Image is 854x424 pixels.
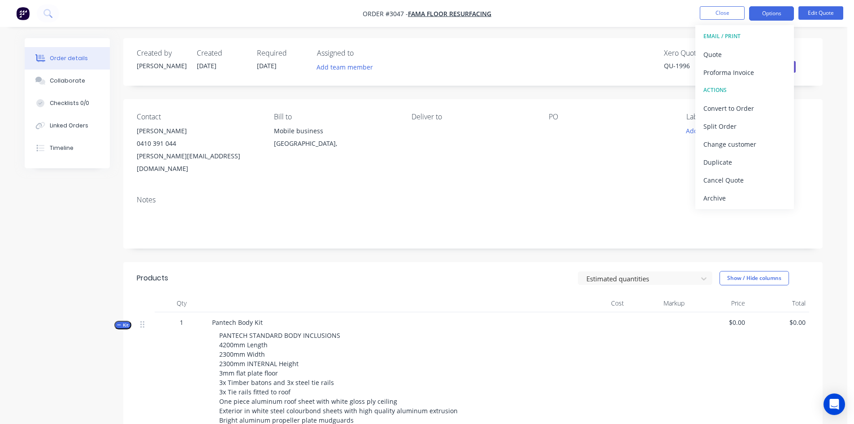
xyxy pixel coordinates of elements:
[749,6,794,21] button: Options
[700,6,745,20] button: Close
[317,61,378,73] button: Add team member
[312,61,378,73] button: Add team member
[155,294,208,312] div: Qty
[50,122,88,130] div: Linked Orders
[137,150,260,175] div: [PERSON_NAME][EMAIL_ADDRESS][DOMAIN_NAME]
[703,174,786,187] div: Cancel Quote
[180,318,183,327] span: 1
[703,48,786,61] div: Quote
[752,318,806,327] span: $0.00
[664,49,731,57] div: Xero Quote #
[408,9,491,18] a: FAMA Floor Resurfacing
[549,113,672,121] div: PO
[274,137,397,150] div: [GEOGRAPHIC_DATA],
[274,113,397,121] div: Bill to
[50,144,74,152] div: Timeline
[274,125,397,153] div: Mobile business[GEOGRAPHIC_DATA],
[50,77,85,85] div: Collaborate
[257,49,306,57] div: Required
[137,125,260,137] div: [PERSON_NAME]
[720,271,789,285] button: Show / Hide columns
[25,137,110,159] button: Timeline
[703,156,786,169] div: Duplicate
[681,125,722,137] button: Add labels
[137,273,168,284] div: Products
[798,6,843,20] button: Edit Quote
[703,102,786,115] div: Convert to Order
[692,318,745,327] span: $0.00
[703,138,786,151] div: Change customer
[25,114,110,137] button: Linked Orders
[686,113,809,121] div: Labels
[824,393,845,415] div: Open Intercom Messenger
[628,294,688,312] div: Markup
[703,120,786,133] div: Split Order
[703,66,786,79] div: Proforma Invoice
[703,84,786,96] div: ACTIONS
[50,99,89,107] div: Checklists 0/0
[703,192,786,205] div: Archive
[137,61,186,70] div: [PERSON_NAME]
[212,318,263,327] span: Pantech Body Kit
[137,113,260,121] div: Contact
[317,49,407,57] div: Assigned to
[50,54,88,62] div: Order details
[363,9,408,18] span: Order #3047 -
[197,49,246,57] div: Created
[25,70,110,92] button: Collaborate
[274,125,397,137] div: Mobile business
[257,61,277,70] span: [DATE]
[117,322,129,328] span: Kit
[664,61,731,70] div: QU-1996
[703,31,786,42] div: EMAIL / PRINT
[137,196,809,204] div: Notes
[114,321,131,329] button: Kit
[137,49,186,57] div: Created by
[137,137,260,150] div: 0410 391 044
[16,7,30,20] img: Factory
[749,294,809,312] div: Total
[567,294,628,312] div: Cost
[688,294,749,312] div: Price
[412,113,534,121] div: Deliver to
[25,47,110,70] button: Order details
[137,125,260,175] div: [PERSON_NAME]0410 391 044[PERSON_NAME][EMAIL_ADDRESS][DOMAIN_NAME]
[25,92,110,114] button: Checklists 0/0
[197,61,217,70] span: [DATE]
